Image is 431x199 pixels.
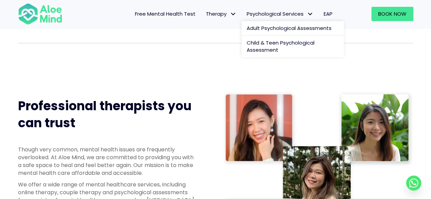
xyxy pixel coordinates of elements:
[371,7,413,21] a: Book Now
[130,7,201,21] a: Free Mental Health Test
[71,7,338,21] nav: Menu
[242,21,344,36] a: Adult Psychological Assessments
[135,10,196,17] span: Free Mental Health Test
[18,146,195,177] p: Though very common, mental health issues are frequently overlooked. At Aloe Mind, we are committe...
[206,10,236,17] span: Therapy
[247,39,314,54] span: Child & Teen Psychological Assessment
[18,3,62,25] img: Aloe mind Logo
[324,10,333,17] span: EAP
[378,10,406,17] span: Book Now
[319,7,338,21] a: EAP
[247,24,332,32] span: Adult Psychological Assessments
[242,36,344,57] a: Child & Teen Psychological Assessment
[406,176,421,190] a: Whatsapp
[242,7,319,21] a: Psychological ServicesPsychological Services: submenu
[228,9,238,19] span: Therapy: submenu
[247,10,313,17] span: Psychological Services
[201,7,242,21] a: TherapyTherapy: submenu
[18,97,191,132] span: Professional therapists you can trust
[305,9,315,19] span: Psychological Services: submenu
